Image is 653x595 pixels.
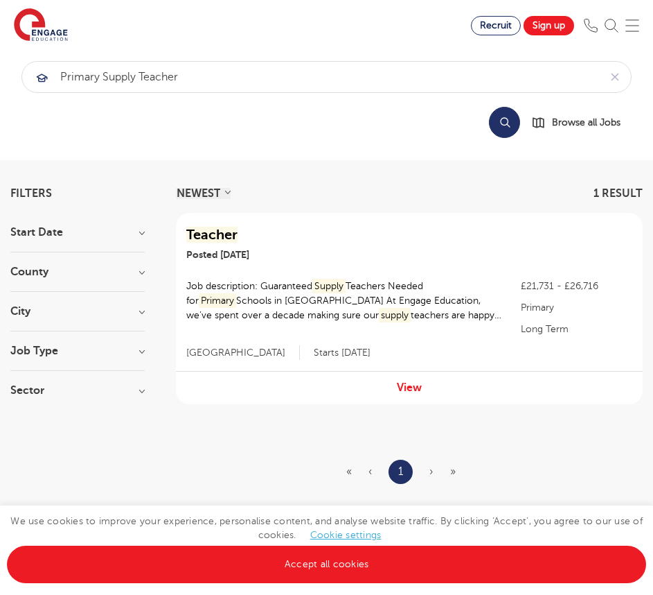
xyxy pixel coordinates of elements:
[10,385,145,396] h3: Sector
[521,322,632,336] p: Long Term
[310,530,382,540] a: Cookie settings
[368,465,372,478] span: ‹
[379,308,411,322] mark: supply
[186,249,249,260] span: Posted [DATE]
[605,19,618,33] img: Search
[480,20,512,31] span: Recruit
[186,227,499,243] a: Teacher
[450,465,456,478] span: »
[531,114,632,130] a: Browse all Jobs
[186,279,507,322] p: Job description: Guaranteed Teachers Needed for Schools in [GEOGRAPHIC_DATA] At Engage Education,...
[7,516,646,569] span: We use cookies to improve your experience, personalise content, and analyse website traffic. By c...
[346,465,352,478] span: «
[186,227,238,243] mark: Teacher
[584,19,598,33] img: Phone
[625,19,639,33] img: Mobile Menu
[22,62,599,92] input: Submit
[21,61,632,93] div: Submit
[599,62,631,92] button: Clear
[593,187,643,200] span: 1 result
[199,293,236,308] mark: Primary
[398,463,403,481] a: 1
[552,114,620,130] span: Browse all Jobs
[10,188,52,199] span: Filters
[521,279,632,293] p: £21,731 - £26,716
[10,306,145,317] h3: City
[7,546,646,583] a: Accept all cookies
[471,16,521,35] a: Recruit
[397,381,422,394] a: View
[489,107,520,138] button: Search
[429,465,433,478] span: ›
[312,279,346,293] mark: Supply
[10,266,145,277] h3: County
[14,8,68,43] img: Engage Education
[10,227,145,238] h3: Start Date
[524,16,574,35] a: Sign up
[10,345,145,356] h3: Job Type
[521,300,632,315] p: Primary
